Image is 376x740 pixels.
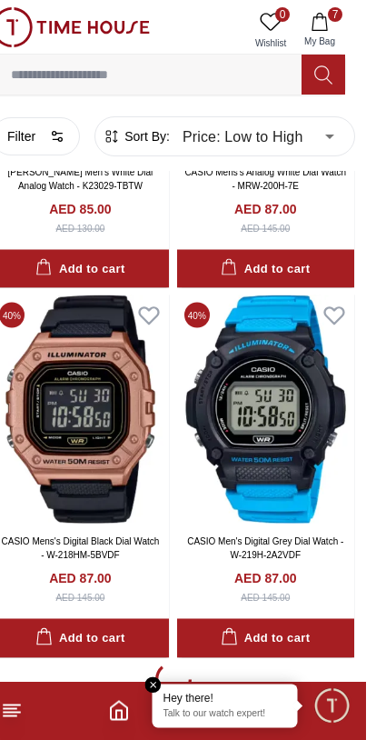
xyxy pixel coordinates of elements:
span: 40 % [194,303,220,328]
h4: AED 85.00 [59,200,121,218]
h4: AED 87.00 [244,569,306,587]
div: Price: Low to High [180,111,357,162]
img: ... [2,7,160,47]
button: Filter [2,117,90,155]
a: Home [118,700,140,722]
span: 0 [285,7,300,22]
div: Add to cart [231,259,320,280]
button: Add to cart [187,250,364,289]
div: AED 145.00 [251,591,300,605]
h4: AED 87.00 [59,569,121,587]
span: 7 [338,7,352,22]
a: [PERSON_NAME] Men's White Dial Analog Watch - K23029-TBTW [18,167,163,191]
a: CASIO Men's Digital Grey Dial Watch - W-219H-2A2VDF [197,536,353,560]
p: Talk to our watch expert! [173,708,297,721]
div: Add to cart [45,628,134,649]
a: CASIO Mens's Digital Black Dial Watch - W-218HM-5BVDF [12,536,170,560]
img: CASIO Men's Digital Grey Dial Watch - W-219H-2A2VDF [187,295,364,524]
div: AED 145.00 [65,591,114,605]
button: Add to cart [187,619,364,658]
div: AED 130.00 [65,222,114,235]
em: Close tooltip [155,677,172,694]
div: Chat Widget [322,686,362,726]
button: Add to cart [2,250,179,289]
a: CASIO Mens's Analog White Dial Watch - MRW-200H-7E [194,167,356,191]
h4: AED 87.00 [244,200,306,218]
button: Add to cart [2,619,179,658]
div: Add to cart [45,259,134,280]
span: Sort By: [131,127,180,145]
span: Wishlist [258,36,303,50]
span: 40 % [9,303,35,328]
span: My Bag [307,35,352,48]
button: 7My Bag [303,7,356,54]
div: Hey there! [173,692,297,706]
img: CASIO Mens's Digital Black Dial Watch - W-218HM-5BVDF [2,295,179,524]
div: Add to cart [231,628,320,649]
a: 0Wishlist [258,7,303,54]
button: Sort By: [113,127,180,145]
div: AED 145.00 [251,222,300,235]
